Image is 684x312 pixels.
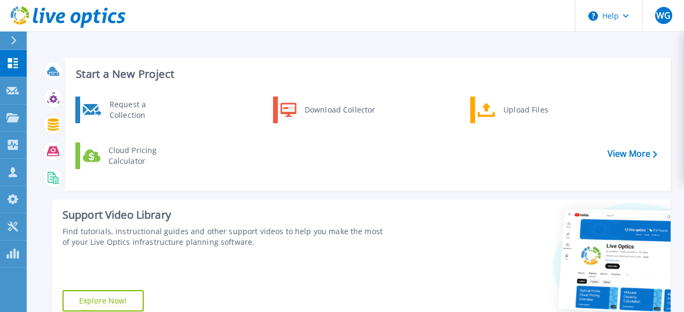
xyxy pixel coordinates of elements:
a: Explore Now! [63,290,144,311]
div: Cloud Pricing Calculator [103,145,182,166]
div: Upload Files [498,99,577,121]
div: Request a Collection [104,99,182,121]
h3: Start a New Project [76,68,657,80]
a: Request a Collection [75,97,185,123]
a: Download Collector [273,97,383,123]
div: Support Video Library [63,208,384,222]
a: Cloud Pricing Calculator [75,142,185,169]
a: Upload Files [470,97,580,123]
div: Download Collector [299,99,380,121]
a: View More [608,149,657,159]
span: WG [656,11,671,20]
div: Find tutorials, instructional guides and other support videos to help you make the most of your L... [63,226,384,247]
